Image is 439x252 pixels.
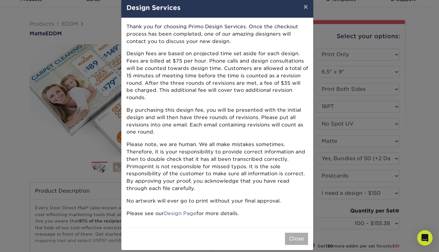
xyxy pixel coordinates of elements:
div: Open Intercom Messenger [417,230,433,246]
p: Please note, we are human. We all make mistakes sometimes. Therefore, it is your responsibility t... [126,141,308,192]
p: Thank you for choosing Primo Design Services. Once the checkout process has been completed, one o... [126,23,308,45]
p: By purchasing this design fee, you will be presented with the initial design and will then have t... [126,107,308,136]
a: Design Page [164,210,196,216]
h4: Design Services [126,3,308,13]
p: Please see our for more details. [126,210,308,217]
p: Design fees are based on projected time set aside for each design. Fees are billed at $75 per hou... [126,50,308,101]
button: Close [285,233,308,245]
p: No artwork will ever go to print without your final approval. [126,197,308,205]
